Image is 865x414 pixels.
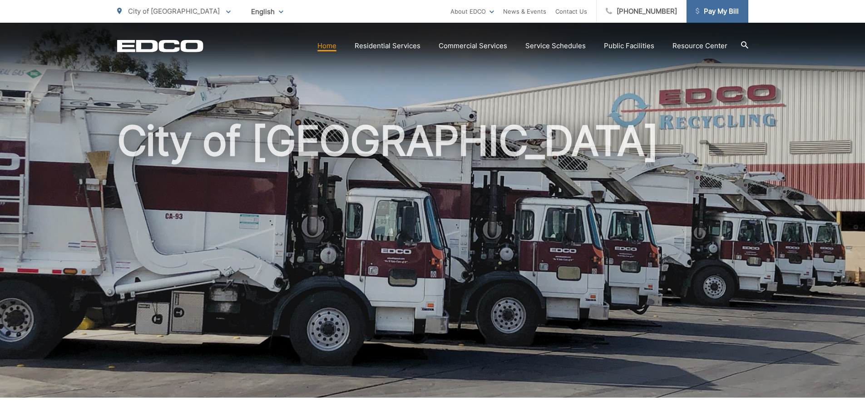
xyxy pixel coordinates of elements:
[128,7,220,15] span: City of [GEOGRAPHIC_DATA]
[503,6,546,17] a: News & Events
[439,40,507,51] a: Commercial Services
[696,6,739,17] span: Pay My Bill
[317,40,336,51] a: Home
[355,40,420,51] a: Residential Services
[604,40,654,51] a: Public Facilities
[117,40,203,52] a: EDCD logo. Return to the homepage.
[672,40,727,51] a: Resource Center
[525,40,586,51] a: Service Schedules
[244,4,290,20] span: English
[450,6,494,17] a: About EDCO
[117,118,748,406] h1: City of [GEOGRAPHIC_DATA]
[555,6,587,17] a: Contact Us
